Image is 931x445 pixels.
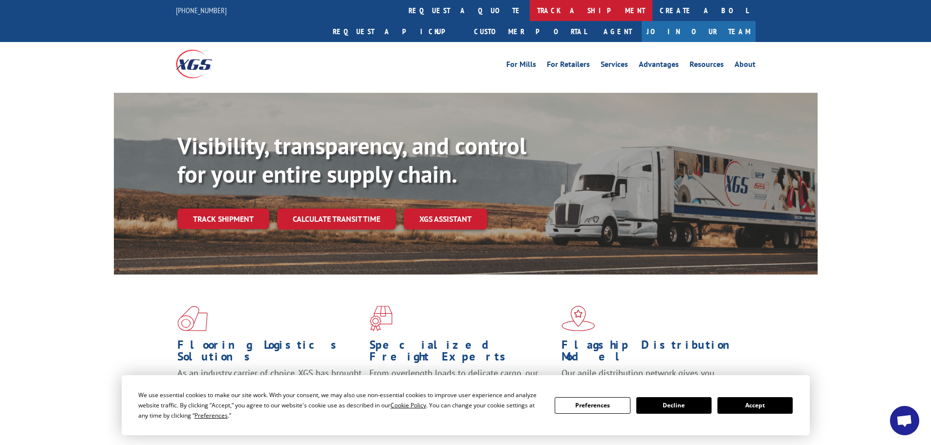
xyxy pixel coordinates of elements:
[555,397,630,414] button: Preferences
[177,367,362,402] span: As an industry carrier of choice, XGS has brought innovation and dedication to flooring logistics...
[506,61,536,71] a: For Mills
[642,21,756,42] a: Join Our Team
[369,339,554,367] h1: Specialized Freight Experts
[176,5,227,15] a: [PHONE_NUMBER]
[177,339,362,367] h1: Flooring Logistics Solutions
[594,21,642,42] a: Agent
[404,209,487,230] a: XGS ASSISTANT
[277,209,396,230] a: Calculate transit time
[636,397,712,414] button: Decline
[690,61,724,71] a: Resources
[639,61,679,71] a: Advantages
[138,390,543,421] div: We use essential cookies to make our site work. With your consent, we may also use non-essential ...
[562,367,741,390] span: Our agile distribution network gives you nationwide inventory management on demand.
[177,130,526,189] b: Visibility, transparency, and control for your entire supply chain.
[467,21,594,42] a: Customer Portal
[562,339,746,367] h1: Flagship Distribution Model
[325,21,467,42] a: Request a pickup
[601,61,628,71] a: Services
[390,401,426,409] span: Cookie Policy
[717,397,793,414] button: Accept
[735,61,756,71] a: About
[562,306,595,331] img: xgs-icon-flagship-distribution-model-red
[177,306,208,331] img: xgs-icon-total-supply-chain-intelligence-red
[547,61,590,71] a: For Retailers
[122,375,810,435] div: Cookie Consent Prompt
[369,306,392,331] img: xgs-icon-focused-on-flooring-red
[177,209,269,229] a: Track shipment
[890,406,919,435] div: Open chat
[195,411,228,420] span: Preferences
[369,367,554,411] p: From overlength loads to delicate cargo, our experienced staff knows the best way to move your fr...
